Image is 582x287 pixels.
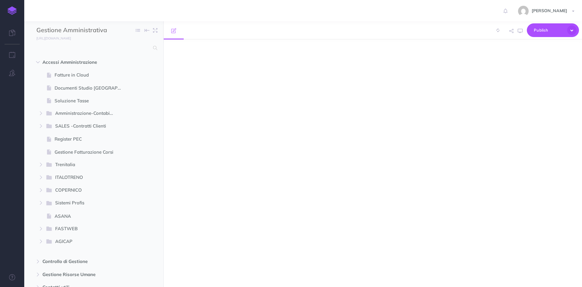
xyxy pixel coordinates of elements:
span: FASTWEB [55,225,118,233]
span: Documenti Studio [GEOGRAPHIC_DATA] [55,84,127,92]
span: Controllo di Gestione [42,258,119,265]
span: Fatture in Cloud [55,71,127,79]
span: Accessi Amministrazione [42,59,119,66]
a: [URL][DOMAIN_NAME] [24,35,77,41]
span: Register PEC [55,135,127,143]
img: 773ddf364f97774a49de44848d81cdba.jpg [518,6,529,16]
span: [PERSON_NAME] [529,8,570,13]
small: [URL][DOMAIN_NAME] [36,36,71,40]
span: Trenitalia [55,161,118,169]
span: Publish [534,26,564,35]
input: Documentation Name [36,26,108,35]
span: Sistemi Profis [55,199,118,207]
img: logo-mark.svg [8,6,17,15]
span: COPERNICO [55,186,118,194]
span: ASANA [55,213,127,220]
span: AGICAP [55,238,118,246]
span: SALES -Contratti Clienti [55,122,118,130]
span: ITALOTRENO [55,174,118,182]
span: Gestione Risorse Umane [42,271,119,278]
span: Soluzione Tasse [55,97,127,104]
button: Publish [527,23,579,37]
span: Amministrazione-Contabilità [55,110,119,118]
input: Search [36,43,149,53]
span: Gestione Fatturazione Corsi [55,149,127,156]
